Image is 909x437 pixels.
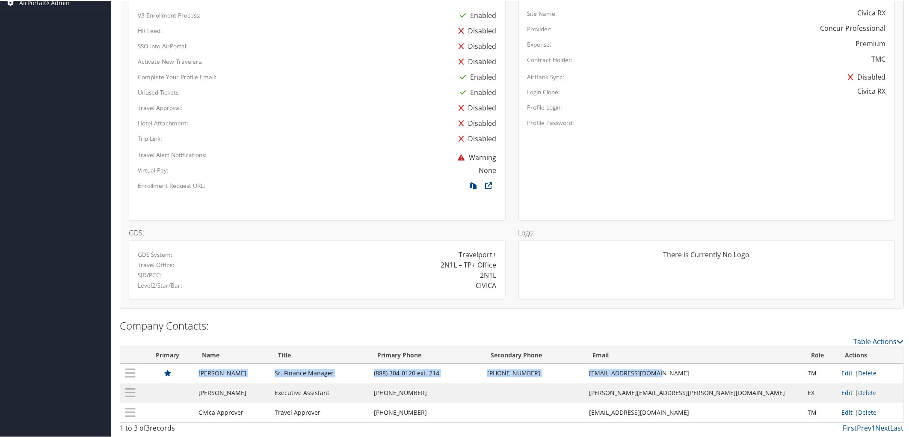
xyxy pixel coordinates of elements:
[804,363,838,383] td: TM
[454,152,497,161] span: Warning
[138,270,162,279] label: SID/PCC:
[138,260,175,268] label: Travel Office:
[138,87,180,96] label: Unused Tickets:
[480,269,497,279] div: 2N1L
[527,55,573,63] label: Contract Holder:
[820,22,886,33] div: Concur Professional
[455,53,497,68] div: Disabled
[270,383,370,402] td: Executive Assistant
[838,383,903,402] td: |
[518,229,895,235] h4: Logo:
[455,99,497,115] div: Disabled
[138,26,162,34] label: HR Feed:
[456,68,497,84] div: Enabled
[838,346,903,363] th: Actions
[138,250,172,258] label: GDS System:
[138,118,188,127] label: Hotel Attachment:
[194,402,270,422] td: Civica Approver
[270,363,370,383] td: Sr. Finance Manager
[483,363,585,383] td: [PHONE_NUMBER]
[527,249,886,266] div: There is Currently No Logo
[859,408,877,416] a: Delete
[891,423,904,432] a: Last
[138,134,162,142] label: Trip Link:
[456,7,497,22] div: Enabled
[876,423,891,432] a: Next
[138,181,205,189] label: Enrollment Request URL:
[194,383,270,402] td: [PERSON_NAME]
[194,363,270,383] td: [PERSON_NAME]
[120,318,904,332] h2: Company Contacts:
[585,383,804,402] td: [PERSON_NAME][EMAIL_ADDRESS][PERSON_NAME][DOMAIN_NAME]
[842,369,853,377] a: Edit
[527,102,563,111] label: Profile Login:
[843,423,857,432] a: First
[138,165,169,174] label: Virtual Pay:
[527,9,557,17] label: Site Name:
[585,402,804,422] td: [EMAIL_ADDRESS][DOMAIN_NAME]
[129,229,506,235] h4: GDS:
[270,346,370,363] th: Title
[527,118,574,126] label: Profile Password:
[585,346,804,363] th: Email
[456,84,497,99] div: Enabled
[527,39,552,48] label: Expense:
[858,85,886,95] div: Civica RX
[872,53,886,63] div: TMC
[804,402,838,422] td: TM
[120,422,306,437] div: 1 to 3 of records
[858,7,886,17] div: Civica RX
[441,259,497,269] div: 2N1L – TP+ Office
[859,388,877,396] a: Delete
[270,402,370,422] td: Travel Approver
[842,408,853,416] a: Edit
[483,346,585,363] th: Secondary Phone
[141,346,194,363] th: Primary
[527,87,560,95] label: Login Clone:
[138,103,182,111] label: Travel Approval:
[838,402,903,422] td: |
[838,363,903,383] td: |
[370,346,483,363] th: Primary Phone
[527,72,565,80] label: AirBank Sync:
[455,38,497,53] div: Disabled
[859,369,877,377] a: Delete
[856,38,886,48] div: Premium
[585,363,804,383] td: [EMAIL_ADDRESS][DOMAIN_NAME]
[370,363,483,383] td: (888) 304-0120 ext. 214
[138,150,207,158] label: Travel Alert Notifications:
[138,56,203,65] label: Activate New Travelers:
[527,24,552,33] label: Provider:
[857,423,872,432] a: Prev
[455,115,497,130] div: Disabled
[138,280,182,289] label: Level2/Star/Bar:
[872,423,876,432] a: 1
[370,402,483,422] td: [PHONE_NUMBER]
[138,41,188,50] label: SSO into AirPortal:
[854,336,904,345] a: Table Actions
[138,10,201,19] label: V3 Enrollment Process:
[844,68,886,84] div: Disabled
[455,130,497,146] div: Disabled
[476,279,497,290] div: CIVICA
[455,22,497,38] div: Disabled
[804,346,838,363] th: Role
[459,249,497,259] div: Travelport+
[138,72,216,80] label: Complete Your Profile Email:
[194,346,270,363] th: Name
[370,383,483,402] td: [PHONE_NUMBER]
[842,388,853,396] a: Edit
[804,383,838,402] td: EX
[479,164,497,175] div: None
[146,423,150,432] span: 3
